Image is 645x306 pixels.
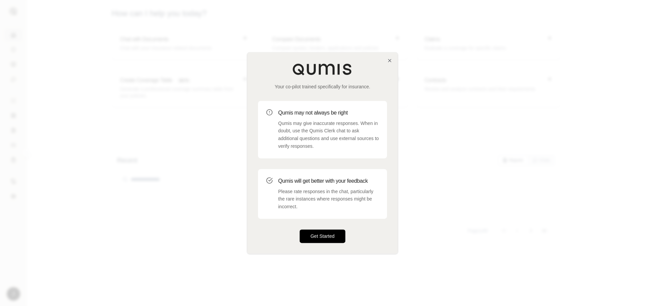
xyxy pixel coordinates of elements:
button: Get Started [300,229,345,243]
p: Please rate responses in the chat, particularly the rare instances where responses might be incor... [278,188,379,211]
h3: Qumis will get better with your feedback [278,177,379,185]
img: Qumis Logo [292,63,353,75]
p: Qumis may give inaccurate responses. When in doubt, use the Qumis Clerk chat to ask additional qu... [278,120,379,150]
p: Your co-pilot trained specifically for insurance. [258,83,387,90]
h3: Qumis may not always be right [278,109,379,117]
